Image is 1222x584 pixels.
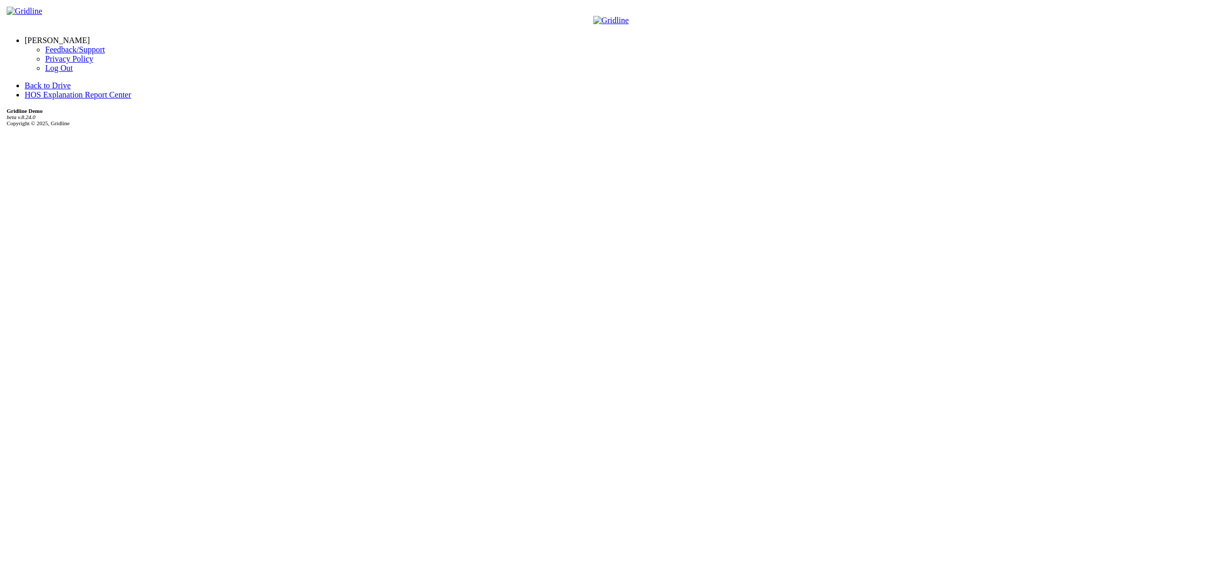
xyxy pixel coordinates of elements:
a: HOS Explanation Report Center [25,90,131,99]
b: Gridline Demo [7,108,43,114]
a: Privacy Policy [45,54,93,63]
i: beta v.8.24.0 [7,114,35,120]
img: Gridline [593,16,629,25]
a: Log Out [45,64,73,72]
img: Gridline [7,7,42,16]
a: Back to Drive [25,81,71,90]
div: Copyright © 2025, Gridline [7,108,1218,126]
a: [PERSON_NAME] [25,36,90,45]
a: Feedback/Support [45,45,105,54]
